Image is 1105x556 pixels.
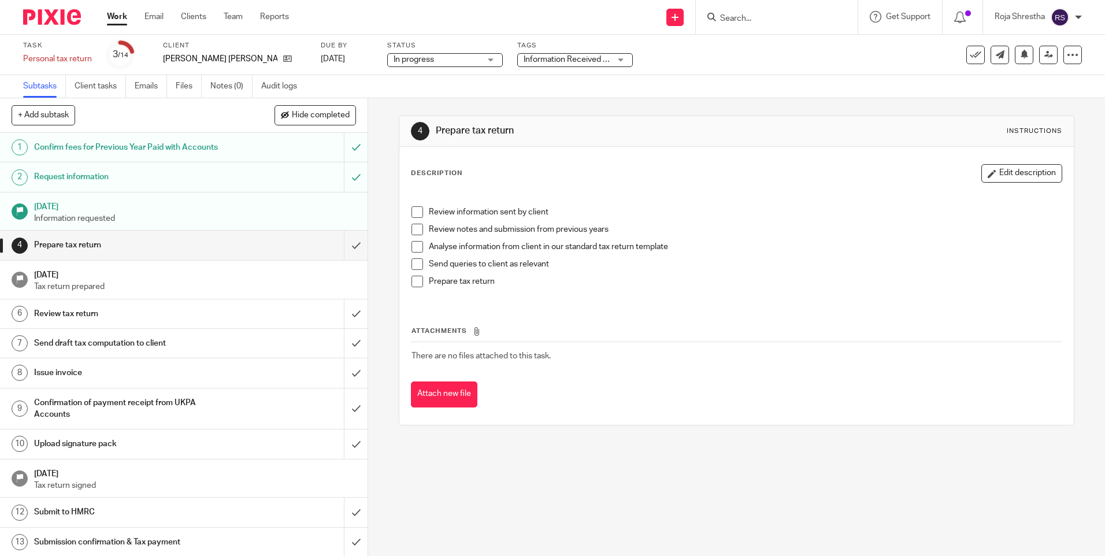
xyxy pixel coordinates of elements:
h1: Request information [34,168,233,186]
h1: Upload signature pack [34,435,233,453]
button: Attach new file [411,381,477,407]
a: Subtasks [23,75,66,98]
p: Information requested [34,213,357,224]
h1: [DATE] [34,266,357,281]
h1: Send draft tax computation to client [34,335,233,352]
div: 4 [12,238,28,254]
p: Analyse information from client in our standard tax return template [429,241,1061,253]
div: 8 [12,365,28,381]
h1: Submit to HMRC [34,503,233,521]
button: Hide completed [275,105,356,125]
a: Work [107,11,127,23]
span: Attachments [411,328,467,334]
h1: Submission confirmation & Tax payment [34,533,233,551]
input: Search [719,14,823,24]
button: Edit description [981,164,1062,183]
div: 6 [12,306,28,322]
a: Team [224,11,243,23]
p: Tax return signed [34,480,357,491]
a: Files [176,75,202,98]
h1: Prepare tax return [34,236,233,254]
div: 10 [12,436,28,452]
a: Client tasks [75,75,126,98]
h1: Prepare tax return [436,125,761,137]
div: Instructions [1007,127,1062,136]
a: Email [144,11,164,23]
small: /14 [118,52,128,58]
button: + Add subtask [12,105,75,125]
span: Information Received + 1 [524,55,614,64]
a: Reports [260,11,289,23]
p: Review information sent by client [429,206,1061,218]
a: Emails [135,75,167,98]
img: Pixie [23,9,81,25]
div: 2 [12,169,28,186]
a: Notes (0) [210,75,253,98]
span: [DATE] [321,55,345,63]
span: Get Support [886,13,930,21]
label: Due by [321,41,373,50]
h1: [DATE] [34,198,357,213]
h1: Review tax return [34,305,233,323]
p: Tax return prepared [34,281,357,292]
p: Review notes and submission from previous years [429,224,1061,235]
h1: Confirmation of payment receipt from UKPA Accounts [34,394,233,424]
div: 13 [12,534,28,550]
h1: Issue invoice [34,364,233,381]
p: Prepare tax return [429,276,1061,287]
label: Status [387,41,503,50]
span: Hide completed [292,111,350,120]
label: Task [23,41,92,50]
span: There are no files attached to this task. [411,352,551,360]
h1: Confirm fees for Previous Year Paid with Accounts [34,139,233,156]
div: 1 [12,139,28,155]
div: Personal tax return [23,53,92,65]
span: In progress [394,55,434,64]
div: 7 [12,335,28,351]
p: Roja Shrestha [995,11,1045,23]
p: [PERSON_NAME] [PERSON_NAME] [163,53,277,65]
label: Client [163,41,306,50]
a: Audit logs [261,75,306,98]
label: Tags [517,41,633,50]
p: Send queries to client as relevant [429,258,1061,270]
img: svg%3E [1051,8,1069,27]
div: 9 [12,401,28,417]
h1: [DATE] [34,465,357,480]
div: 4 [411,122,429,140]
p: Description [411,169,462,178]
div: 12 [12,505,28,521]
div: 3 [113,48,128,61]
a: Clients [181,11,206,23]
